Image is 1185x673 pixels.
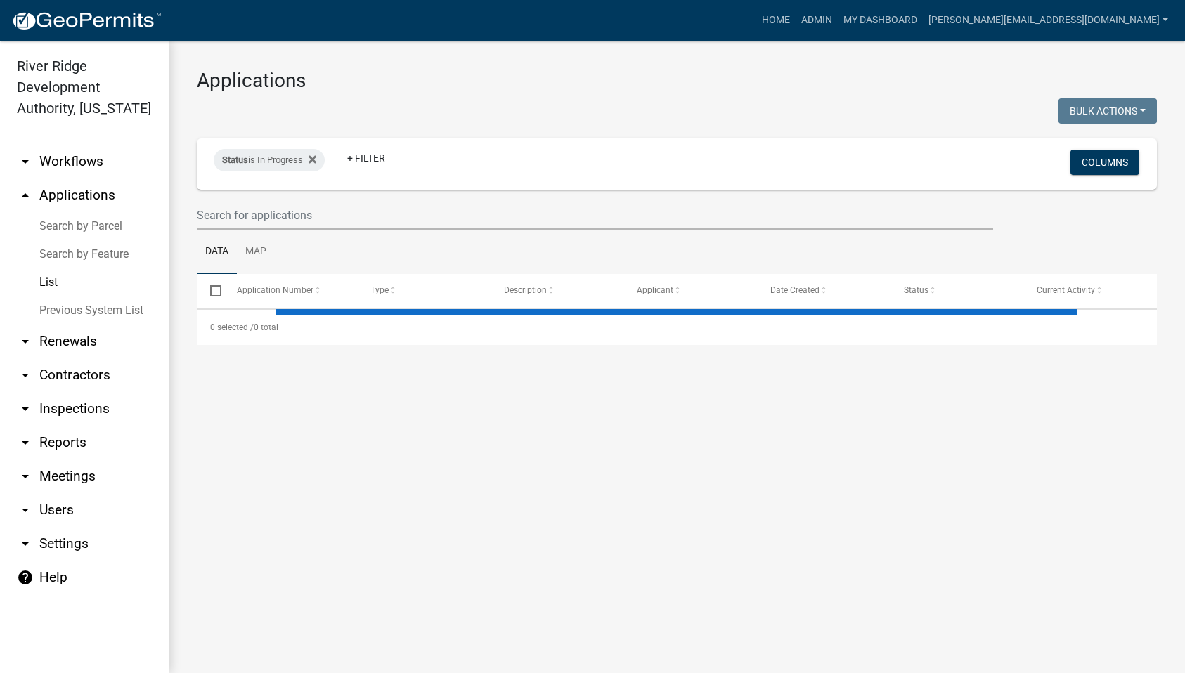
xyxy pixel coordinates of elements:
a: Home [756,7,796,34]
h3: Applications [197,69,1157,93]
datatable-header-cell: Status [891,274,1024,308]
i: arrow_drop_up [17,187,34,204]
a: Map [237,230,275,275]
span: Application Number [238,285,314,295]
div: 0 total [197,310,1157,345]
span: Type [370,285,389,295]
i: arrow_drop_down [17,333,34,350]
a: + Filter [336,145,396,171]
i: arrow_drop_down [17,367,34,384]
button: Columns [1070,150,1139,175]
i: arrow_drop_down [17,502,34,518]
i: arrow_drop_down [17,400,34,417]
input: Search for applications [197,201,993,230]
datatable-header-cell: Applicant [623,274,757,308]
span: Applicant [637,285,674,295]
datatable-header-cell: Application Number [224,274,357,308]
datatable-header-cell: Select [197,274,224,308]
datatable-header-cell: Description [491,274,624,308]
a: My Dashboard [838,7,923,34]
button: Bulk Actions [1058,98,1157,124]
a: Data [197,230,237,275]
i: arrow_drop_down [17,468,34,485]
i: arrow_drop_down [17,153,34,170]
a: Admin [796,7,838,34]
i: help [17,569,34,586]
a: [PERSON_NAME][EMAIL_ADDRESS][DOMAIN_NAME] [923,7,1174,34]
div: is In Progress [214,149,325,171]
span: Status [222,155,248,165]
span: Description [504,285,547,295]
span: Status [904,285,928,295]
i: arrow_drop_down [17,434,34,451]
datatable-header-cell: Current Activity [1023,274,1157,308]
span: Current Activity [1037,285,1096,295]
span: 0 selected / [210,322,254,332]
datatable-header-cell: Date Created [757,274,891,308]
span: Date Created [770,285,820,295]
i: arrow_drop_down [17,535,34,552]
datatable-header-cell: Type [357,274,491,308]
